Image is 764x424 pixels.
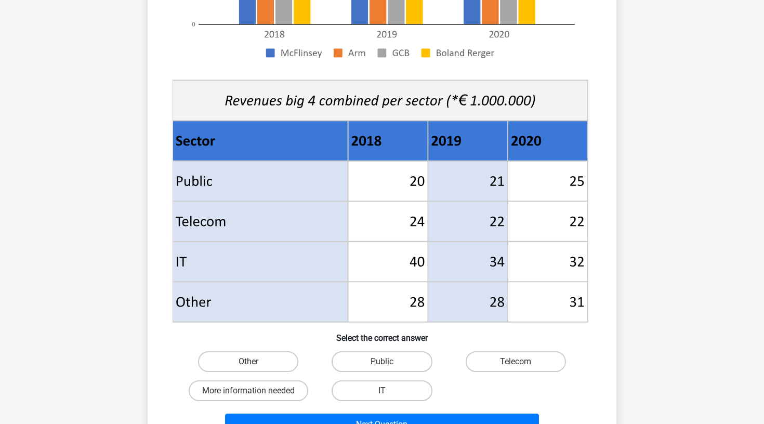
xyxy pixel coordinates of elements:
[189,380,308,401] label: More information needed
[164,325,600,343] h6: Select the correct answer
[198,351,298,372] label: Other
[332,351,432,372] label: Public
[466,351,566,372] label: Telecom
[332,380,432,401] label: IT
